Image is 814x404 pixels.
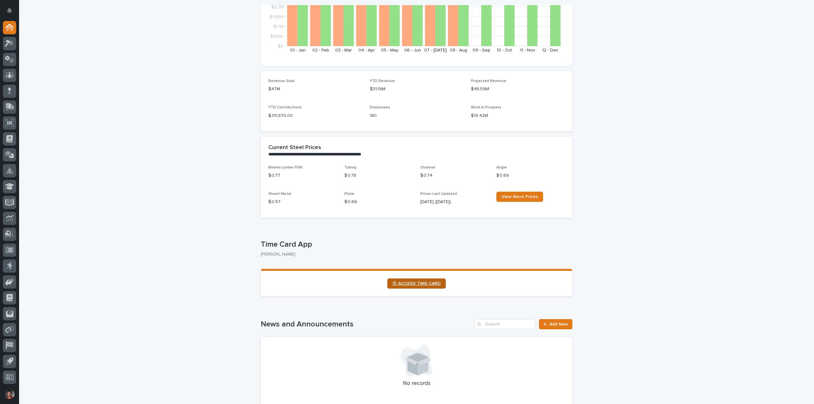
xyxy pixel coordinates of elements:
tspan: $2.2M [271,4,284,9]
text: 03 - Mar [335,48,352,52]
div: Notifications [8,8,16,18]
text: 10 - Oct [497,48,512,52]
text: 07 - [DATE] [424,48,447,52]
p: $ 311,870.00 [268,113,362,119]
p: $ 0.74 [420,172,489,179]
button: Notifications [3,4,16,17]
p: 180 [370,113,464,119]
tspan: $1.1M [273,24,284,29]
text: 12 - Dec [542,48,558,52]
text: 01 - Jan [290,48,306,52]
text: 11 - Nov [520,48,535,52]
p: $48.59M [471,86,565,92]
span: Add New [549,322,568,326]
p: $ 0.66 [344,199,413,205]
p: [DATE] ([DATE]) [420,199,489,205]
p: No records [268,380,565,387]
p: $19.42M [471,113,565,119]
tspan: $0 [278,44,284,49]
text: 02 - Feb [312,48,329,52]
text: 06 - Jun [404,48,421,52]
span: View More Prices [501,195,538,199]
h1: News and Announcements [261,320,472,329]
span: Employees [370,106,390,109]
a: View More Prices [496,192,543,202]
span: Angle [496,166,507,169]
span: Tubing [344,166,356,169]
p: Time Card App [261,240,570,249]
span: YTD Revenue [370,79,395,83]
span: Beams (under 55#) [268,166,303,169]
p: $ 0.69 [496,172,565,179]
span: Projected Revenue [471,79,507,83]
tspan: $550K [270,34,284,38]
text: 08 - Aug [450,48,467,52]
text: 04 - Apr [358,48,375,52]
span: Prices Last Updated [420,192,457,196]
input: Search [475,319,535,329]
h2: Current Steel Prices [268,144,321,151]
span: Channel [420,166,435,169]
text: 09 - Sep [473,48,490,52]
span: Plate [344,192,354,196]
span: YTD Contributions [268,106,302,109]
p: $ 0.77 [268,172,337,179]
a: Add New [539,319,572,329]
p: [PERSON_NAME] [261,252,567,257]
span: Revenue Goal [268,79,294,83]
span: ⏲ ACCESS TIME CARD [392,281,441,286]
p: $ 0.78 [344,172,413,179]
p: $31.19M [370,86,464,92]
tspan: $1.65M [269,14,284,19]
text: 05 - May [381,48,398,52]
p: $ 0.57 [268,199,337,205]
a: ⏲ ACCESS TIME CARD [387,278,446,289]
p: $47M [268,86,362,92]
button: users-avatar [3,387,16,401]
span: Sheet Metal [268,192,291,196]
span: Work in Progress [471,106,501,109]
